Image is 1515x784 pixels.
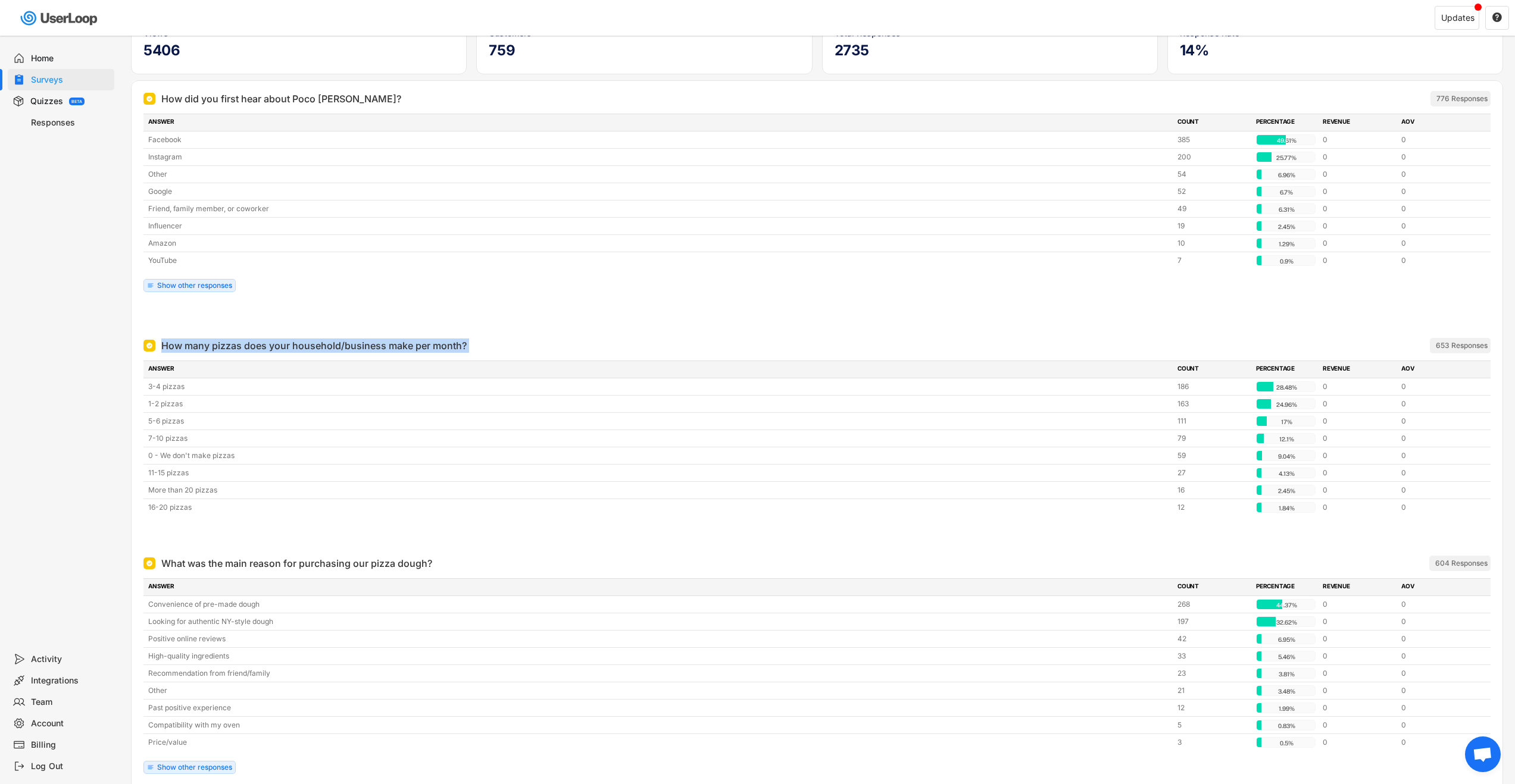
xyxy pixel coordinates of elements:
div: COUNT [1177,364,1249,375]
div: 0.5% [1259,738,1314,748]
div: 5.46% [1259,651,1314,662]
div: BETA [71,99,82,104]
div: 0 [1401,203,1473,214]
div: 268 [1177,599,1249,610]
div: COUNT [1177,582,1249,592]
div: 0 [1401,186,1473,197]
div: 776 Responses [1436,94,1488,104]
div: 0 [1323,737,1394,748]
div: What was the main reason for purchasing our pizza dough? [161,556,432,570]
div: 0 [1323,668,1394,679]
div: 0 [1323,416,1394,427]
div: 59 [1177,450,1249,461]
div: Show other responses [157,764,232,771]
div: ANSWER [148,364,1170,375]
div: 10 [1177,238,1249,249]
div: Influencer [148,221,1170,231]
div: 0 [1323,703,1394,713]
div: 12 [1177,502,1249,513]
div: Other [148,685,1170,696]
div: 24.96% [1259,399,1314,410]
div: 0 [1323,399,1394,409]
div: Past positive experience [148,703,1170,713]
div: 1.84% [1259,503,1314,513]
h5: 759 [489,42,799,59]
div: 0 [1401,152,1473,162]
div: 604 Responses [1435,559,1488,568]
div: Surveys [31,74,110,86]
div: 0 [1401,703,1473,713]
div: 9.04% [1259,451,1314,462]
div: 5-6 pizzas [148,416,1170,427]
div: COUNT [1177,117,1249,128]
div: 0 [1323,720,1394,730]
div: 5 [1177,720,1249,730]
div: Recommendation from friend/family [148,668,1170,679]
div: Updates [1441,14,1475,22]
div: 16 [1177,485,1249,496]
div: 0 [1401,737,1473,748]
div: 6.96% [1259,170,1314,180]
div: 54 [1177,169,1249,180]
div: AOV [1401,582,1473,592]
div: 0 [1323,255,1394,266]
div: 17% [1259,416,1314,427]
h5: 5406 [143,42,454,59]
div: 4.13% [1259,468,1314,479]
div: 0 [1401,134,1473,145]
div: 0 [1401,502,1473,513]
div: Instagram [148,152,1170,162]
div: 1-2 pizzas [148,399,1170,409]
div: 7-10 pizzas [148,433,1170,444]
div: 3 [1177,737,1249,748]
div: 0 [1323,468,1394,478]
div: 0 [1401,634,1473,644]
div: Show other responses [157,282,232,289]
div: Responses [31,117,110,128]
div: 0 [1401,720,1473,730]
div: 3-4 pizzas [148,381,1170,392]
div: 44.37% [1259,600,1314,610]
div: 0 - We don't make pizzas [148,450,1170,461]
div: 7 [1177,255,1249,266]
div: 42 [1177,634,1249,644]
div: Activity [31,654,110,665]
div: 0 [1401,221,1473,231]
div: 0 [1401,381,1473,392]
div: 0.9% [1259,256,1314,266]
div: 0 [1323,685,1394,696]
div: 0 [1401,416,1473,427]
div: 1.29% [1259,239,1314,249]
div: 3.48% [1259,686,1314,697]
div: 0 [1323,485,1394,496]
div: 0 [1401,651,1473,661]
div: 0 [1401,485,1473,496]
div: 0 [1323,634,1394,644]
div: 0 [1323,238,1394,249]
div: YouTube [148,255,1170,266]
div: 28.48% [1259,382,1314,393]
div: 11-15 pizzas [148,468,1170,478]
div: 0 [1401,255,1473,266]
div: Home [31,53,110,64]
div: Other [148,169,1170,180]
div: 6.31% [1259,204,1314,215]
div: 0 [1401,169,1473,180]
div: 111 [1177,416,1249,427]
div: 0 [1401,616,1473,627]
div: Looking for authentic NY-style dough [148,616,1170,627]
div: 163 [1177,399,1249,409]
text:  [1492,12,1502,23]
div: REVENUE [1323,582,1394,592]
div: 12.1% [1259,434,1314,444]
div: Billing [31,739,110,751]
div: REVENUE [1323,117,1394,128]
div: PERCENTAGE [1256,582,1316,592]
div: Amazon [148,238,1170,249]
div: Account [31,718,110,729]
div: 6.95% [1259,634,1314,645]
img: userloop-logo-01.svg [18,6,102,30]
